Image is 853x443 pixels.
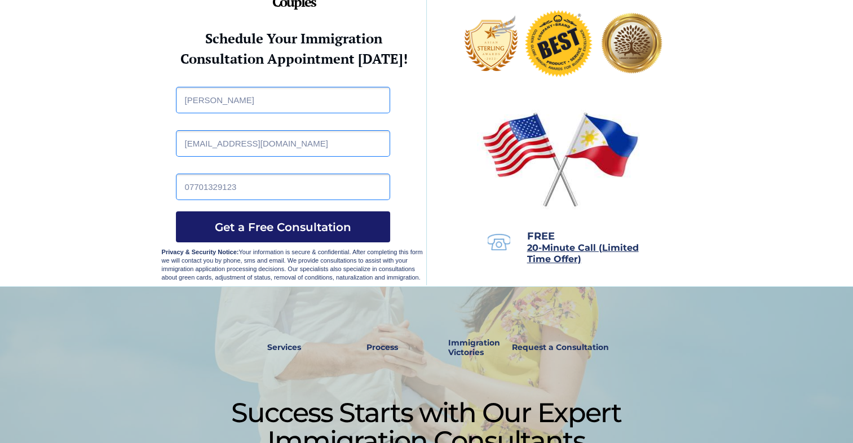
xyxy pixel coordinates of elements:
input: Phone Number [176,174,390,200]
strong: Consultation Appointment [DATE]! [180,50,408,68]
span: 20-Minute Call (Limited Time Offer) [527,242,639,264]
strong: Request a Consultation [512,342,609,352]
a: Services [260,335,309,361]
strong: Immigration Victories [448,338,500,357]
a: Process [361,335,404,361]
a: Request a Consultation [507,335,614,361]
strong: Schedule Your Immigration [205,29,382,47]
a: 20-Minute Call (Limited Time Offer) [527,243,639,264]
a: Immigration Victories [444,335,481,361]
span: FREE [527,230,555,242]
strong: Services [267,342,301,352]
span: Your information is secure & confidential. After completing this form we will contact you by phon... [162,249,423,281]
input: Full Name [176,87,390,113]
input: Email [176,130,390,157]
strong: Process [366,342,398,352]
button: Get a Free Consultation [176,211,390,242]
strong: Privacy & Security Notice: [162,249,239,255]
span: Get a Free Consultation [176,220,390,234]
